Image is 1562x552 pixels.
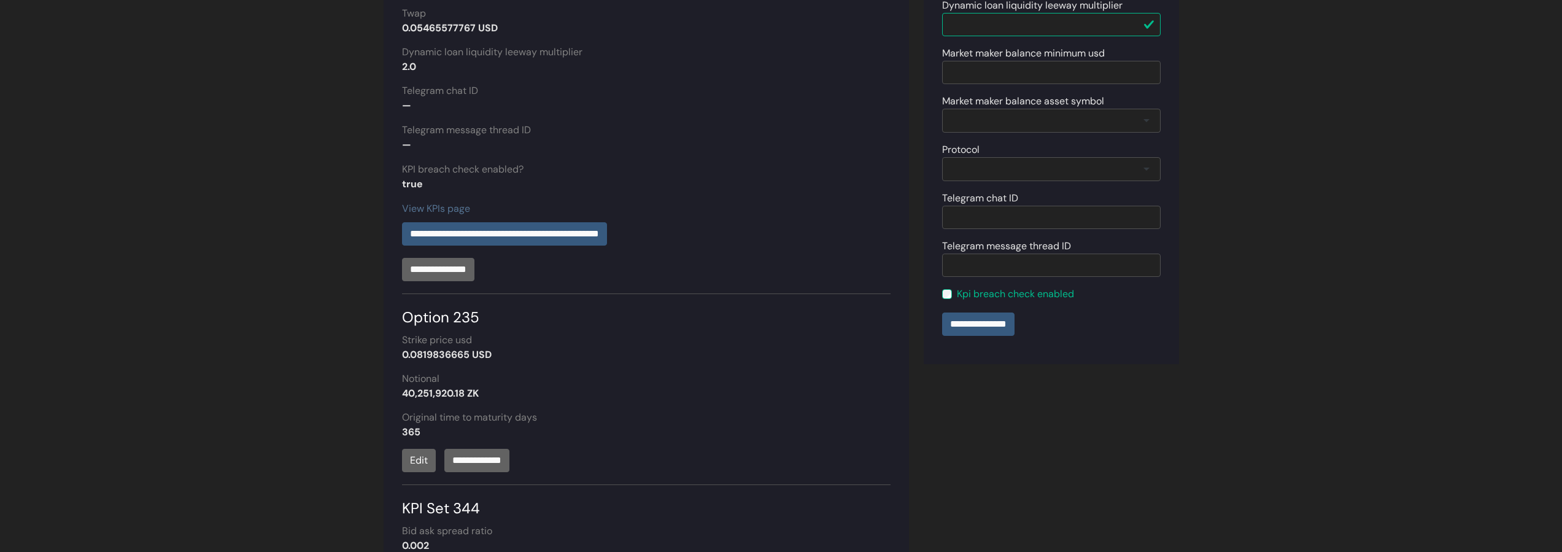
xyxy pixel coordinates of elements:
[402,45,582,60] label: Dynamic loan liquidity leeway multiplier
[402,484,891,519] div: KPI Set 344
[957,287,1074,301] label: Kpi breach check enabled
[402,84,478,98] label: Telegram chat ID
[402,293,891,328] div: Option 235
[402,99,411,112] strong: —
[942,142,980,157] label: Protocol
[402,539,429,552] strong: 0.002
[402,387,479,400] strong: 40,251,920.18 ZK
[402,60,416,73] strong: 2.0
[402,333,472,348] label: Strike price usd
[402,348,492,361] strong: 0.0819836665 USD
[402,371,439,386] label: Notional
[402,177,423,190] strong: true
[402,6,426,21] label: Twap
[402,449,436,472] a: Edit
[402,21,498,34] strong: 0.05465577767 USD
[402,123,531,138] label: Telegram message thread ID
[942,239,1071,254] label: Telegram message thread ID
[402,138,411,151] strong: —
[942,94,1104,109] label: Market maker balance asset symbol
[942,191,1018,206] label: Telegram chat ID
[402,410,537,425] label: Original time to maturity days
[402,202,470,215] a: View KPIs page
[942,46,1105,61] label: Market maker balance minimum usd
[402,426,420,438] strong: 365
[402,524,492,538] label: Bid ask spread ratio
[402,162,524,177] label: KPI breach check enabled?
